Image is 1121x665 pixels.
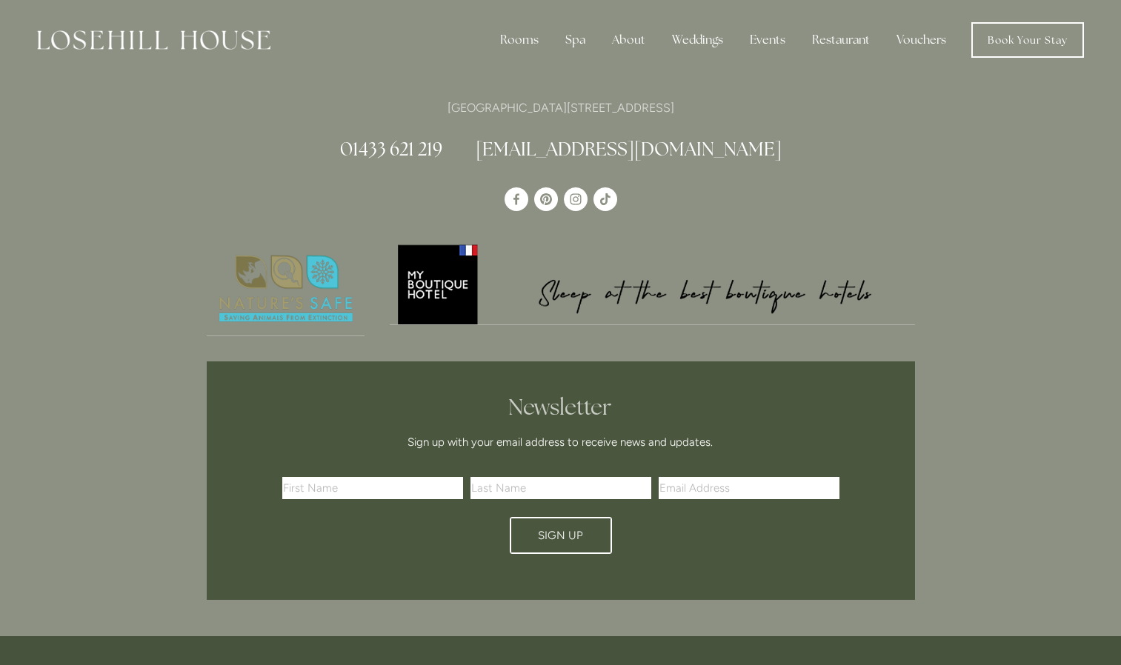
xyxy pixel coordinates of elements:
input: Email Address [659,477,839,499]
p: Sign up with your email address to receive news and updates. [287,433,834,451]
button: Sign Up [510,517,612,554]
a: 01433 621 219 [340,137,442,161]
div: Restaurant [800,25,882,55]
div: Weddings [660,25,735,55]
img: Losehill House [37,30,270,50]
p: [GEOGRAPHIC_DATA][STREET_ADDRESS] [207,98,915,118]
a: Instagram [564,187,588,211]
div: About [600,25,657,55]
h2: Newsletter [287,394,834,421]
img: Nature's Safe - Logo [207,242,365,335]
a: Book Your Stay [971,22,1084,58]
input: Last Name [470,477,651,499]
span: Sign Up [538,529,583,542]
a: Pinterest [534,187,558,211]
a: Losehill House Hotel & Spa [505,187,528,211]
a: My Boutique Hotel - Logo [390,242,915,325]
img: My Boutique Hotel - Logo [390,242,915,324]
div: Events [738,25,797,55]
a: [EMAIL_ADDRESS][DOMAIN_NAME] [476,137,782,161]
a: Vouchers [885,25,958,55]
a: TikTok [593,187,617,211]
div: Spa [553,25,597,55]
div: Rooms [488,25,550,55]
input: First Name [282,477,463,499]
